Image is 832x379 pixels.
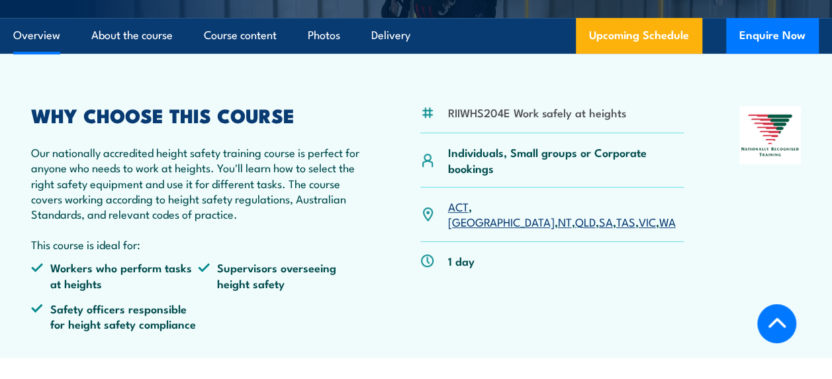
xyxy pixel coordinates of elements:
h2: WHY CHOOSE THIS COURSE [31,106,365,123]
a: WA [659,213,675,229]
a: TAS [616,213,635,229]
a: About the course [91,18,173,53]
img: Nationally Recognised Training logo. [739,106,801,164]
p: This course is ideal for: [31,237,365,252]
a: [GEOGRAPHIC_DATA] [447,213,554,229]
a: Course content [204,18,277,53]
a: Photos [308,18,340,53]
li: RIIWHS204E Work safely at heights [447,105,625,120]
a: VIC [638,213,655,229]
p: Individuals, Small groups or Corporate bookings [447,144,683,176]
li: Supervisors overseeing height safety [198,260,365,291]
a: SA [598,213,612,229]
a: ACT [447,198,468,214]
a: QLD [575,213,595,229]
button: Enquire Now [726,18,819,54]
p: 1 day [447,253,474,268]
a: Overview [13,18,60,53]
p: , , , , , , , [447,199,683,230]
a: Delivery [371,18,410,53]
li: Workers who perform tasks at heights [31,260,198,291]
a: Upcoming Schedule [576,18,702,54]
p: Our nationally accredited height safety training course is perfect for anyone who needs to work a... [31,144,365,222]
a: NT [557,213,571,229]
li: Safety officers responsible for height safety compliance [31,301,198,332]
